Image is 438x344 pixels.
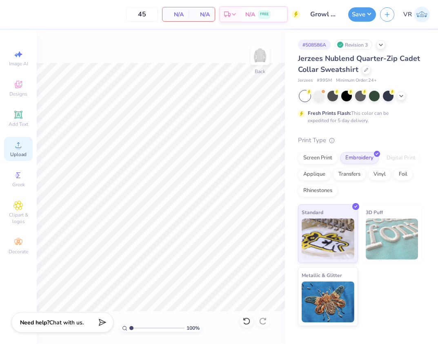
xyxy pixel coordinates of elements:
div: Applique [298,168,331,181]
img: Back [252,47,268,64]
span: FREE [260,11,269,17]
div: Print Type [298,136,422,145]
div: Screen Print [298,152,338,164]
img: Val Rhey Lodueta [414,7,430,22]
div: Digital Print [381,152,421,164]
span: Designs [9,91,27,97]
span: Clipart & logos [4,212,33,225]
div: Vinyl [368,168,391,181]
span: N/A [167,10,184,19]
strong: Fresh Prints Flash: [308,110,351,116]
strong: Need help? [20,319,49,326]
div: Back [255,68,265,75]
span: 3D Puff [366,208,383,217]
span: Greek [12,181,25,188]
span: # 995M [317,77,332,84]
div: This color can be expedited for 5 day delivery. [308,109,408,124]
a: VR [403,7,430,22]
input: Untitled Design [304,6,344,22]
img: 3D Puff [366,219,418,259]
div: Rhinestones [298,185,338,197]
div: Revision 3 [335,40,372,50]
div: Embroidery [340,152,379,164]
span: Standard [302,208,323,217]
span: Image AI [9,60,28,67]
span: Jerzees [298,77,313,84]
img: Metallic & Glitter [302,281,354,322]
span: N/A [193,10,210,19]
span: Upload [10,151,27,158]
div: Transfers [333,168,366,181]
span: Minimum Order: 24 + [336,77,377,84]
span: Add Text [9,121,28,127]
div: Foil [394,168,413,181]
div: # 508586A [298,40,331,50]
input: – – [126,7,158,22]
span: Chat with us. [49,319,84,326]
span: N/A [245,10,255,19]
img: Standard [302,219,354,259]
span: Decorate [9,248,28,255]
span: Metallic & Glitter [302,271,342,279]
span: Jerzees Nublend Quarter-Zip Cadet Collar Sweatshirt [298,54,420,74]
span: VR [403,10,412,19]
span: 100 % [187,324,200,332]
button: Save [348,7,376,22]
